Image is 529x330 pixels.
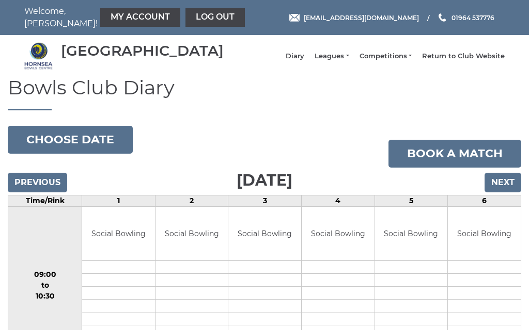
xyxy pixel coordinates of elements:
[8,126,133,154] button: Choose date
[155,207,228,261] td: Social Bowling
[8,195,82,206] td: Time/Rink
[155,195,228,206] td: 2
[439,13,446,22] img: Phone us
[388,140,521,168] a: Book a match
[286,52,304,61] a: Diary
[24,5,215,30] nav: Welcome, [PERSON_NAME]!
[8,173,67,192] input: Previous
[228,207,301,261] td: Social Bowling
[422,52,505,61] a: Return to Club Website
[61,43,224,59] div: [GEOGRAPHIC_DATA]
[315,52,349,61] a: Leagues
[485,173,521,192] input: Next
[448,207,521,261] td: Social Bowling
[375,195,448,206] td: 5
[302,207,375,261] td: Social Bowling
[375,207,448,261] td: Social Bowling
[289,14,300,22] img: Email
[8,77,521,110] h1: Bowls Club Diary
[448,195,521,206] td: 6
[437,13,494,23] a: Phone us 01964 537776
[228,195,302,206] td: 3
[24,42,53,70] img: Hornsea Bowls Centre
[302,195,375,206] td: 4
[360,52,412,61] a: Competitions
[289,13,419,23] a: Email [EMAIL_ADDRESS][DOMAIN_NAME]
[185,8,245,27] a: Log out
[452,13,494,21] span: 01964 537776
[82,207,155,261] td: Social Bowling
[304,13,419,21] span: [EMAIL_ADDRESS][DOMAIN_NAME]
[82,195,155,206] td: 1
[100,8,180,27] a: My Account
